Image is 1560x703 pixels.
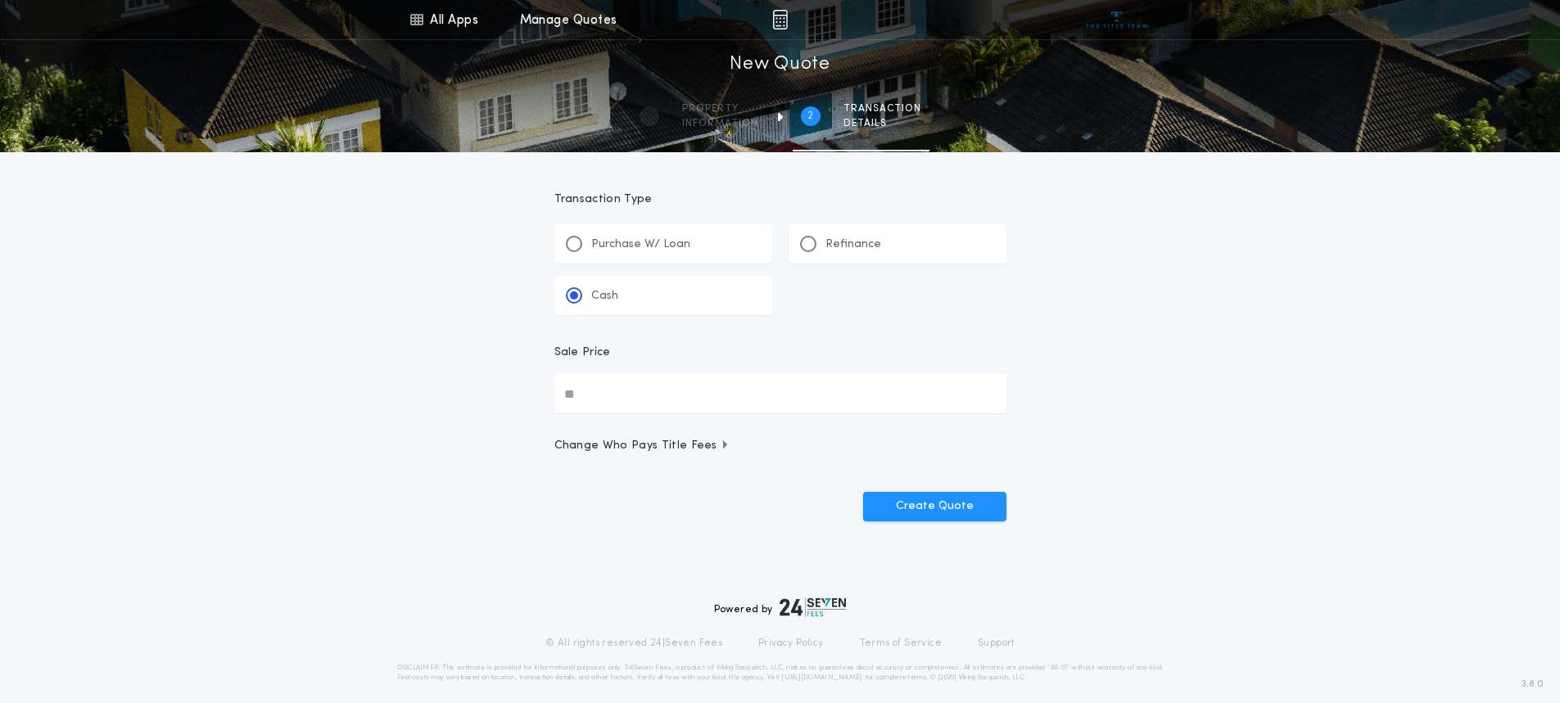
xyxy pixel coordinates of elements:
h1: New Quote [730,52,830,78]
span: Transaction [843,102,921,115]
a: Privacy Policy [758,637,824,650]
button: Change Who Pays Title Fees [554,438,1006,454]
img: vs-icon [1086,11,1147,28]
span: information [682,117,758,130]
p: DISCLAIMER: This estimate is provided for informational purposes only. 24|Seven Fees, a product o... [397,663,1164,683]
div: Powered by [714,597,847,617]
span: Change Who Pays Title Fees [554,438,730,454]
span: details [843,117,921,130]
button: Create Quote [863,492,1006,521]
img: img [772,10,788,29]
span: Property [682,102,758,115]
p: © All rights reserved. 24|Seven Fees [545,637,722,650]
p: Transaction Type [554,192,1006,208]
img: logo [780,597,847,617]
p: Refinance [825,237,881,253]
a: Support [978,637,1015,650]
p: Sale Price [554,345,611,361]
a: [URL][DOMAIN_NAME] [781,674,862,681]
span: 3.8.0 [1522,677,1544,692]
p: Purchase W/ Loan [591,237,690,253]
input: Sale Price [554,374,1006,413]
h2: 2 [807,110,813,123]
a: Terms of Service [860,637,942,650]
p: Cash [591,288,618,304]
